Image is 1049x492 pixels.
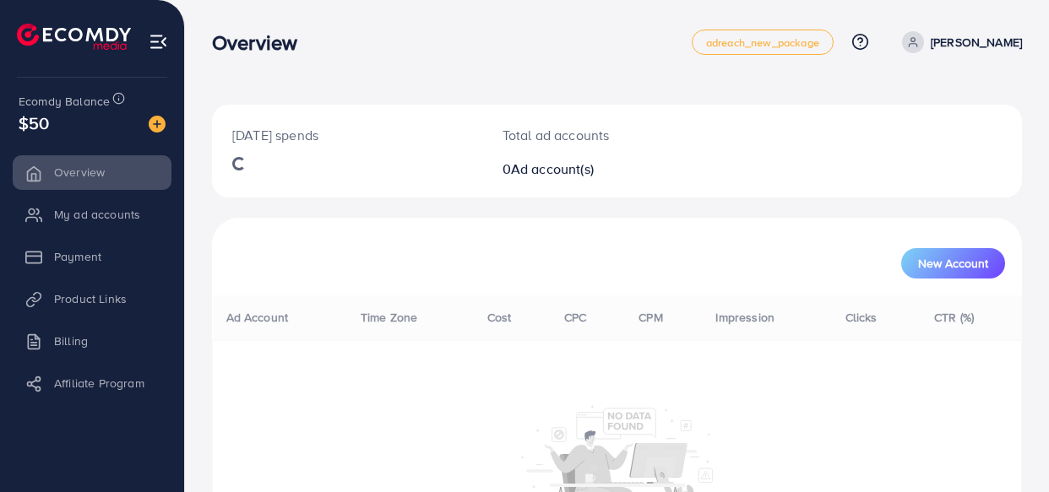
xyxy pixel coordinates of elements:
[19,111,49,135] span: $50
[931,32,1022,52] p: [PERSON_NAME]
[901,248,1005,278] button: New Account
[918,257,988,269] span: New Account
[503,161,665,177] h2: 0
[232,125,462,145] p: [DATE] spends
[149,116,166,132] img: image
[17,24,131,50] img: logo
[511,159,594,178] span: Ad account(s)
[503,125,665,145] p: Total ad accounts
[895,31,1022,53] a: [PERSON_NAME]
[149,32,168,51] img: menu
[692,30,834,55] a: adreach_new_package
[706,37,819,48] span: adreach_new_package
[212,30,311,55] h3: Overview
[19,93,110,110] span: Ecomdy Balance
